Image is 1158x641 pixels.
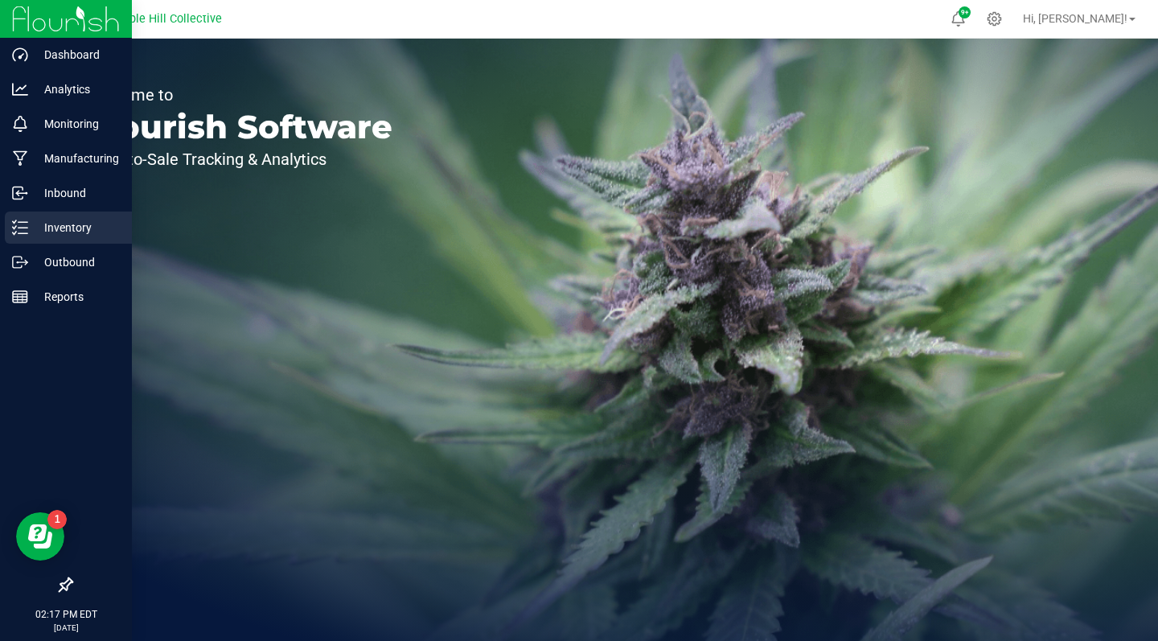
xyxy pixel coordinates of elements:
[28,149,125,168] p: Manufacturing
[87,111,392,143] p: Flourish Software
[28,287,125,306] p: Reports
[12,47,28,63] inline-svg: Dashboard
[12,150,28,166] inline-svg: Manufacturing
[12,185,28,201] inline-svg: Inbound
[12,254,28,270] inline-svg: Outbound
[47,510,67,529] iframe: Resource center unread badge
[28,183,125,203] p: Inbound
[12,116,28,132] inline-svg: Monitoring
[28,218,125,237] p: Inventory
[7,622,125,634] p: [DATE]
[984,11,1004,27] div: Manage settings
[28,45,125,64] p: Dashboard
[28,80,125,99] p: Analytics
[28,253,125,272] p: Outbound
[12,81,28,97] inline-svg: Analytics
[106,12,222,26] span: Temple Hill Collective
[16,512,64,561] iframe: Resource center
[87,151,392,167] p: Seed-to-Sale Tracking & Analytics
[12,289,28,305] inline-svg: Reports
[12,220,28,236] inline-svg: Inventory
[1023,12,1127,25] span: Hi, [PERSON_NAME]!
[961,10,968,16] span: 9+
[28,114,125,134] p: Monitoring
[7,607,125,622] p: 02:17 PM EDT
[87,87,392,103] p: Welcome to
